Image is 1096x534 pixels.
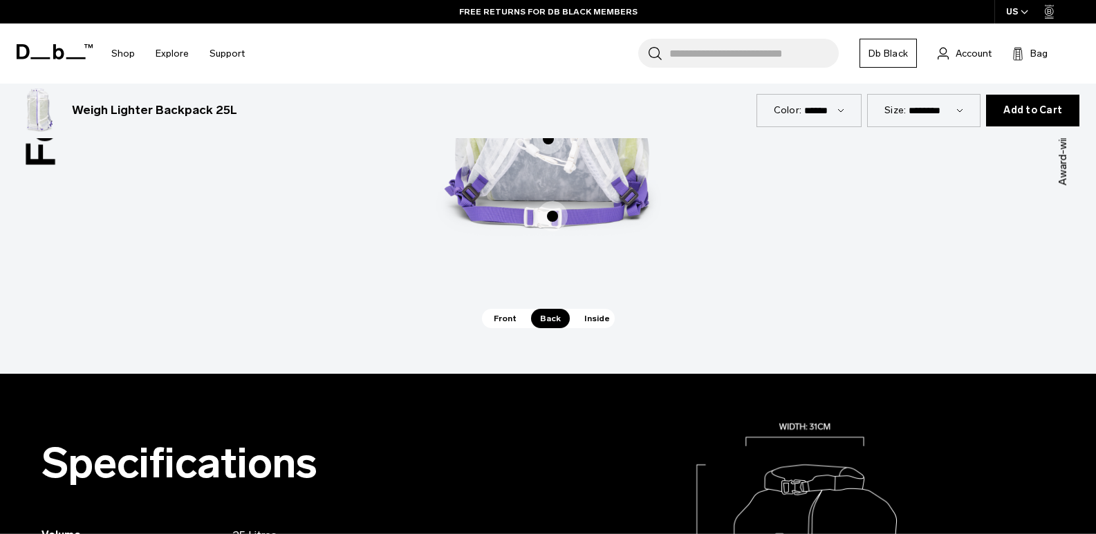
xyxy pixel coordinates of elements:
[17,88,61,133] img: Weigh_Lighter_Backpack_25L_1.png
[884,103,906,117] label: Size:
[774,103,802,117] label: Color:
[111,29,135,78] a: Shop
[575,309,619,328] span: Inside
[956,46,992,61] span: Account
[860,39,917,68] a: Db Black
[1012,45,1048,61] button: Bag
[485,309,526,328] span: Front
[1030,46,1048,61] span: Bag
[101,23,255,84] nav: Main Navigation
[938,45,992,61] a: Account
[41,440,465,486] h2: Specifications
[531,309,570,328] span: Back
[986,95,1079,126] button: Add to Cart
[1003,105,1062,116] span: Add to Cart
[210,29,245,78] a: Support
[156,29,189,78] a: Explore
[72,102,237,120] h3: Weigh Lighter Backpack 25L
[459,6,638,18] a: FREE RETURNS FOR DB BLACK MEMBERS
